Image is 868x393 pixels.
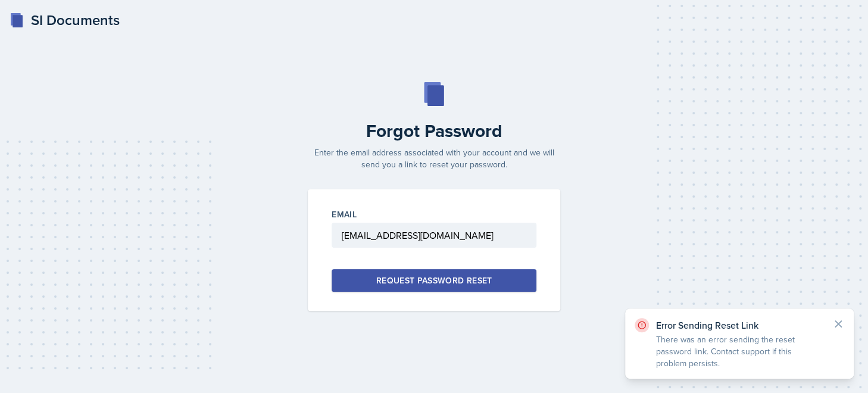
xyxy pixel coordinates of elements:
[10,10,120,31] a: SI Documents
[332,223,536,248] input: Email
[332,269,536,292] button: Request Password Reset
[332,208,357,220] label: Email
[656,333,823,369] p: There was an error sending the reset password link. Contact support if this problem persists.
[301,146,567,170] p: Enter the email address associated with your account and we will send you a link to reset your pa...
[301,120,567,142] h2: Forgot Password
[656,319,823,331] p: Error Sending Reset Link
[376,275,492,286] div: Request Password Reset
